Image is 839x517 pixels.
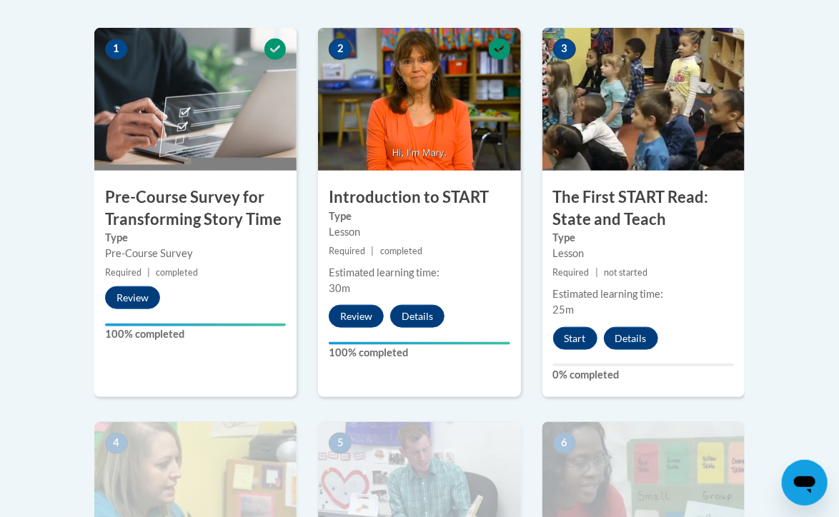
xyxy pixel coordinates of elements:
[595,267,598,278] span: |
[553,286,734,302] div: Estimated learning time:
[542,186,745,231] h3: The First START Read: State and Teach
[105,286,160,309] button: Review
[380,246,422,256] span: completed
[329,282,350,294] span: 30m
[94,28,297,171] img: Course Image
[318,28,520,171] img: Course Image
[105,326,286,342] label: 100% completed
[553,230,734,246] label: Type
[147,267,150,278] span: |
[329,305,384,328] button: Review
[329,224,510,240] div: Lesson
[156,267,198,278] span: completed
[553,327,597,350] button: Start
[105,246,286,261] div: Pre-Course Survey
[553,39,576,60] span: 3
[329,433,352,454] span: 5
[329,246,365,256] span: Required
[553,367,734,383] label: 0% completed
[604,327,658,350] button: Details
[553,303,575,316] span: 25m
[94,186,297,231] h3: Pre-Course Survey for Transforming Story Time
[782,460,828,506] iframe: Button to launch messaging window
[105,267,142,278] span: Required
[329,209,510,224] label: Type
[105,323,286,326] div: Your progress
[329,342,510,345] div: Your progress
[329,39,352,60] span: 2
[318,186,520,209] h3: Introduction to START
[553,433,576,454] span: 6
[372,246,374,256] span: |
[553,267,590,278] span: Required
[542,28,745,171] img: Course Image
[329,265,510,281] div: Estimated learning time:
[604,267,647,278] span: not started
[390,305,445,328] button: Details
[105,433,128,454] span: 4
[329,345,510,361] label: 100% completed
[105,230,286,246] label: Type
[553,246,734,261] div: Lesson
[105,39,128,60] span: 1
